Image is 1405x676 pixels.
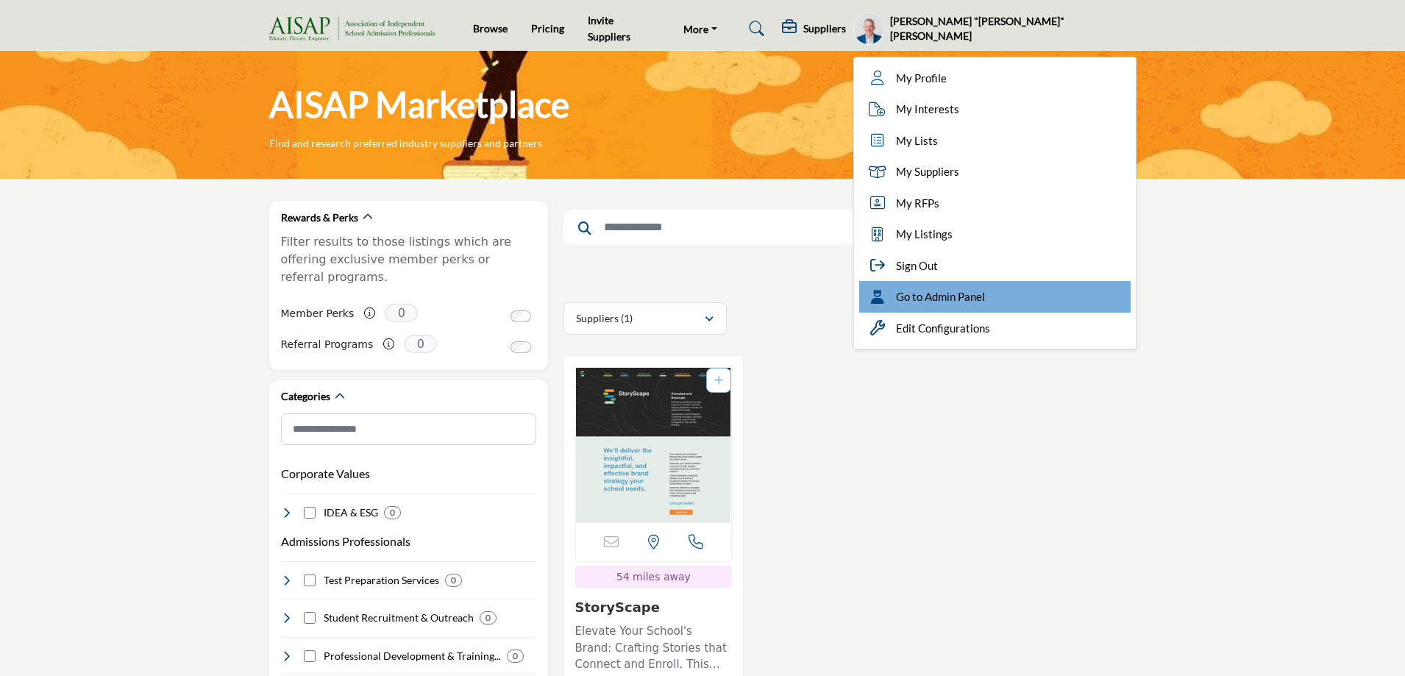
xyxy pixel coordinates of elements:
[896,163,959,180] span: My Suppliers
[324,505,378,520] h4: IDEA & ESG: Inclusion, Diversity, Equity and Accessibility | Environmental, Social, and Governance
[575,599,660,615] a: StoryScape
[673,18,728,39] a: More
[269,136,542,151] p: Find and research preferred industry suppliers and partners
[485,613,491,623] b: 0
[507,650,524,663] div: 0 Results For Professional Development & Training
[304,507,316,519] input: Select IDEA & ESG checkbox
[390,508,395,518] b: 0
[576,368,732,522] img: StoryScape
[859,188,1131,219] a: My RFPs
[782,20,846,38] div: Suppliers
[575,619,733,673] a: Elevate Your School's Brand: Crafting Stories that Connect and Enroll. This company serves the sc...
[896,257,938,274] span: Sign Out
[324,573,439,588] h4: Test Preparation Services: Advanced security systems and protocols to ensure the safety of studen...
[890,14,1136,43] h5: [PERSON_NAME] "[PERSON_NAME]" [PERSON_NAME]
[473,22,508,35] a: Browse
[513,651,518,661] b: 0
[281,413,536,445] input: Search Category
[616,571,691,583] span: 54 miles away
[896,288,985,305] span: Go to Admin Panel
[563,210,1137,245] input: Search Keyword
[404,335,437,353] span: 0
[384,506,401,519] div: 0 Results For IDEA & ESG
[281,465,370,483] button: Corporate Values
[714,374,723,386] a: Add To List
[445,574,462,587] div: 0 Results For Test Preparation Services
[896,70,947,87] span: My Profile
[859,156,1131,188] a: My Suppliers
[896,132,938,149] span: My Lists
[511,310,531,322] input: Switch to Member Perks
[859,63,1131,94] a: My Profile
[576,368,732,522] a: Open Listing in new tab
[896,320,990,337] span: Edit Configurations
[859,93,1131,125] a: My Interests
[859,218,1131,250] a: My Listings
[304,574,316,586] input: Select Test Preparation Services checkbox
[269,17,442,41] img: Site Logo
[575,599,733,616] h3: StoryScape
[575,623,733,673] p: Elevate Your School's Brand: Crafting Stories that Connect and Enroll. This company serves the sc...
[281,389,330,404] h2: Categories
[896,101,959,118] span: My Interests
[480,611,497,625] div: 0 Results For Student Recruitment & Outreach
[281,332,374,357] label: Referral Programs
[859,125,1131,157] a: My Lists
[281,233,536,286] p: Filter results to those listings which are offering exclusive member perks or referral programs.
[281,210,358,225] h2: Rewards & Perks
[853,13,885,45] button: Show hide supplier dropdown
[451,575,456,586] b: 0
[531,22,564,35] a: Pricing
[803,22,846,35] h5: Suppliers
[563,302,727,335] button: Suppliers (1)
[896,195,939,212] span: My RFPs
[896,226,953,243] span: My Listings
[304,612,316,624] input: Select Student Recruitment & Outreach checkbox
[324,611,474,625] h4: Student Recruitment & Outreach: Expert financial management and support tailored to the specific ...
[269,82,569,127] h1: AISAP Marketplace
[281,533,410,550] button: Admissions Professionals
[511,341,531,353] input: Switch to Referral Programs
[281,301,355,327] label: Member Perks
[324,649,501,663] h4: Professional Development & Training: Reliable and efficient transportation options that meet the ...
[588,14,630,43] a: Invite Suppliers
[304,650,316,662] input: Select Professional Development & Training checkbox
[385,304,418,322] span: 0
[576,311,633,326] p: Suppliers (1)
[735,17,774,40] a: Search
